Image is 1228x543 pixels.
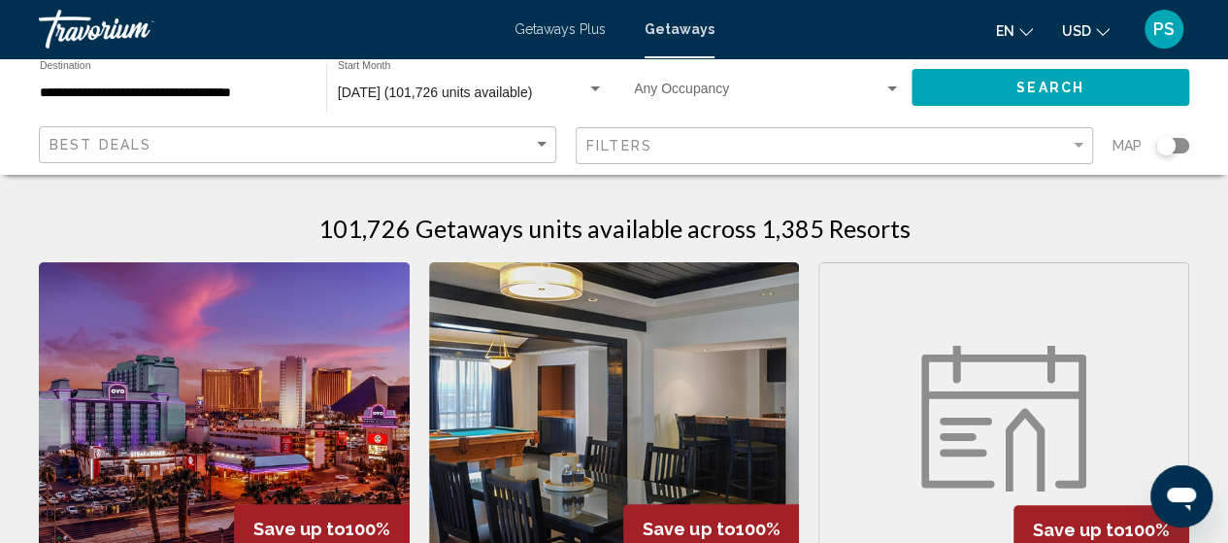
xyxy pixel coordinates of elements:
[645,21,714,37] a: Getaways
[1112,132,1142,159] span: Map
[514,21,606,37] a: Getaways Plus
[1062,17,1110,45] button: Change currency
[318,214,911,243] h1: 101,726 Getaways units available across 1,385 Resorts
[39,10,495,49] a: Travorium
[1062,23,1091,39] span: USD
[921,346,1086,492] img: week.svg
[996,17,1033,45] button: Change language
[643,519,735,539] span: Save up to
[1150,465,1212,527] iframe: Button to launch messaging window
[50,137,550,153] mat-select: Sort by
[1153,19,1175,39] span: PS
[1016,81,1084,96] span: Search
[586,138,652,153] span: Filters
[338,85,533,100] span: [DATE] (101,726 units available)
[996,23,1014,39] span: en
[1139,9,1189,50] button: User Menu
[912,69,1189,105] button: Search
[50,137,151,153] span: Best Deals
[576,126,1093,166] button: Filter
[253,519,346,539] span: Save up to
[1033,520,1125,540] span: Save up to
